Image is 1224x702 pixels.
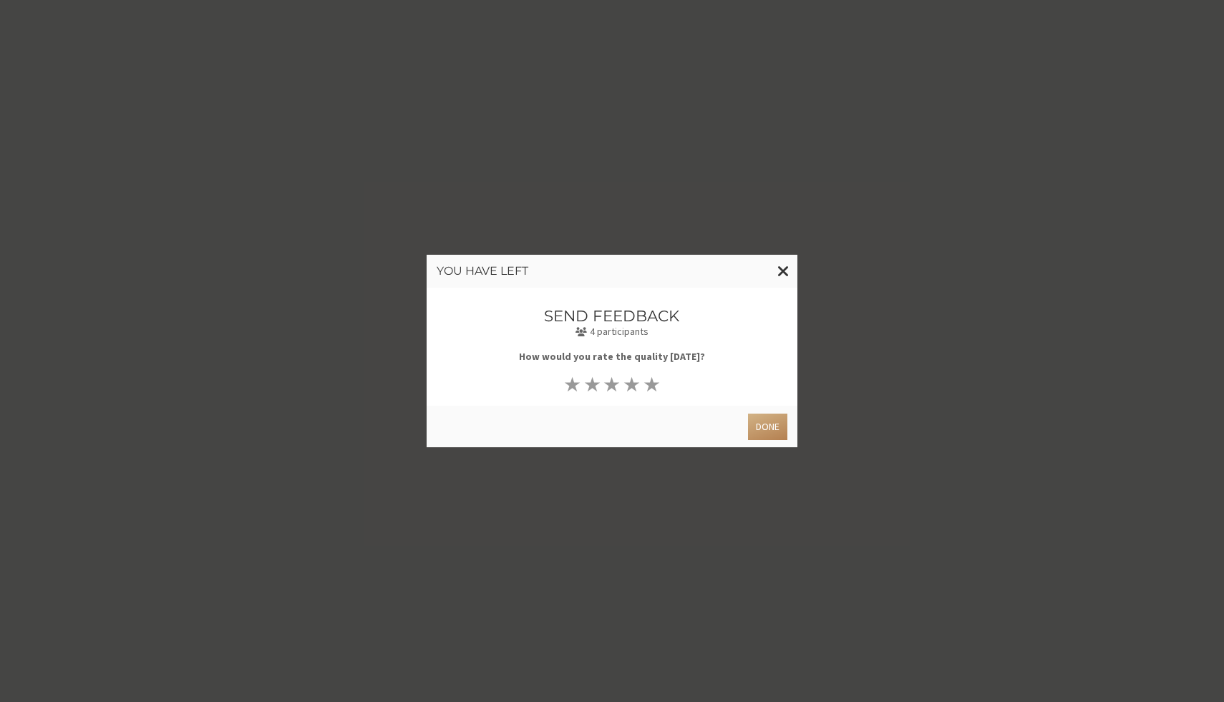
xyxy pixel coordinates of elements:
h3: You have left [437,265,787,278]
button: ★ [563,374,583,394]
b: How would you rate the quality [DATE]? [519,350,705,363]
button: ★ [622,374,642,394]
h3: Send feedback [475,308,749,324]
button: Done [748,414,787,440]
button: ★ [642,374,662,394]
button: Close modal [769,255,797,288]
p: 4 participants [475,324,749,339]
button: ★ [602,374,622,394]
button: ★ [582,374,602,394]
